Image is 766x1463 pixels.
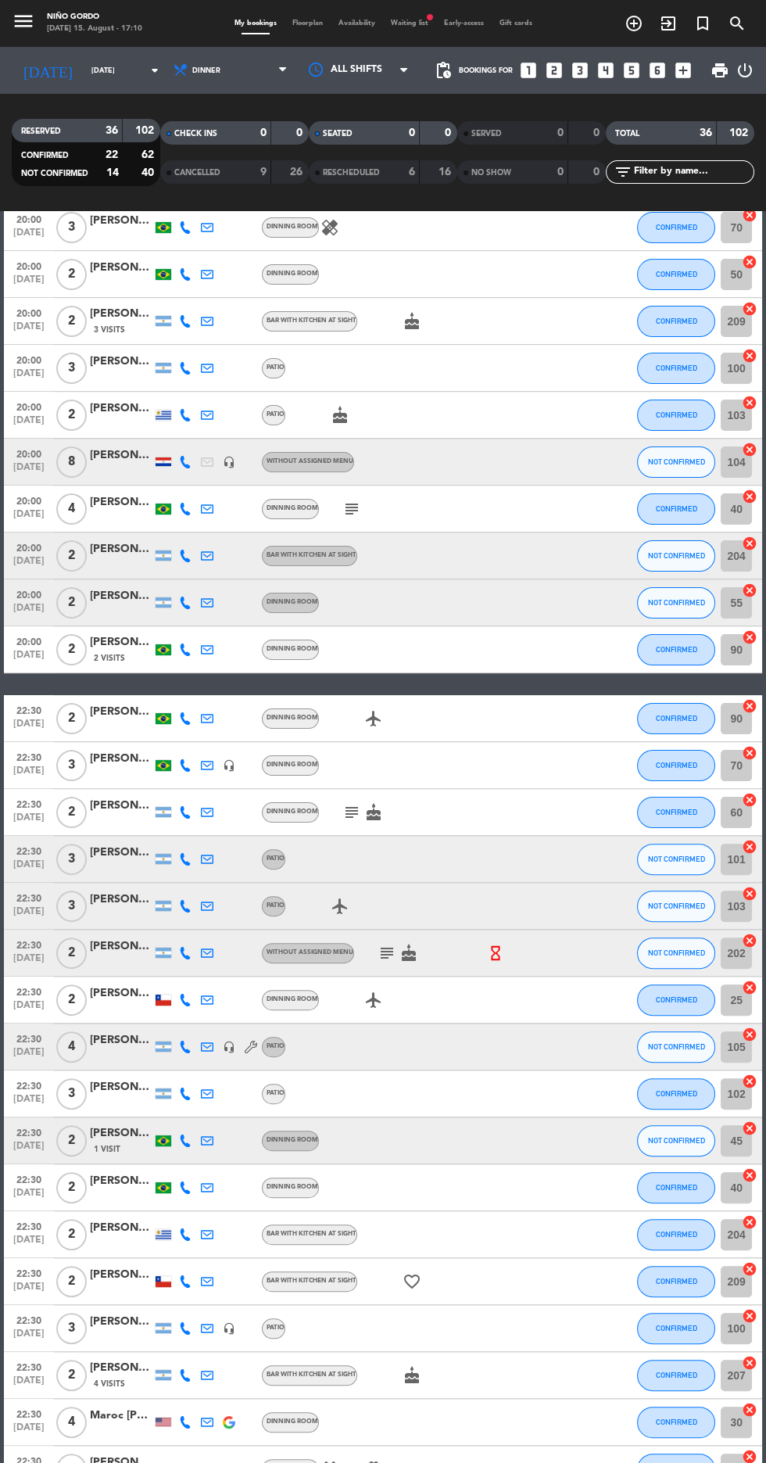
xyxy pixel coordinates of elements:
[323,130,353,138] span: SEATED
[656,714,697,723] span: CONFIRMED
[56,891,87,922] span: 3
[56,938,87,969] span: 2
[425,13,435,22] span: fiber_manual_record
[223,1322,235,1335] i: headset_mic
[9,1000,48,1018] span: [DATE]
[637,797,715,828] button: CONFIRMED
[9,1282,48,1300] span: [DATE]
[260,127,267,138] strong: 0
[700,127,712,138] strong: 36
[90,305,152,323] div: [PERSON_NAME]
[90,353,152,371] div: [PERSON_NAME]
[614,163,632,181] i: filter_list
[656,1371,697,1379] span: CONFIRMED
[90,587,152,605] div: [PERSON_NAME]
[267,1372,356,1378] span: BAR WITH KITCHEN AT SIGHT
[742,629,757,645] i: cancel
[637,587,715,619] button: NOT CONFIRMED
[267,902,285,909] span: PATIO
[742,489,757,504] i: cancel
[659,14,678,33] i: exit_to_app
[656,364,697,372] span: CONFIRMED
[331,20,383,27] span: Availability
[742,207,757,223] i: cancel
[570,60,590,81] i: looks_3
[9,748,48,766] span: 22:30
[409,167,415,177] strong: 6
[331,897,349,916] i: airplanemode_active
[9,462,48,480] span: [DATE]
[9,350,48,368] span: 20:00
[9,906,48,924] span: [DATE]
[656,995,697,1004] span: CONFIRMED
[12,9,35,37] button: menu
[9,603,48,621] span: [DATE]
[637,1031,715,1063] button: NOT CONFIRMED
[260,167,267,177] strong: 9
[56,353,87,384] span: 3
[267,715,318,721] span: DINNING ROOM
[656,270,697,278] span: CONFIRMED
[90,212,152,230] div: [PERSON_NAME]
[637,891,715,922] button: NOT CONFIRMED
[267,1231,356,1237] span: BAR WITH KITCHEN AT SIGHT
[9,415,48,433] span: [DATE]
[267,317,356,324] span: BAR WITH KITCHEN AT SIGHT
[487,945,504,962] i: hourglass_empty
[267,599,318,605] span: DINNING ROOM
[90,1359,152,1377] div: [PERSON_NAME]
[593,127,603,138] strong: 0
[711,61,729,80] span: print
[9,1264,48,1282] span: 22:30
[9,1375,48,1393] span: [DATE]
[742,698,757,714] i: cancel
[267,458,353,464] span: Without assigned menu
[9,397,48,415] span: 20:00
[9,256,48,274] span: 20:00
[56,1407,87,1438] span: 4
[90,1031,152,1049] div: [PERSON_NAME]
[56,446,87,478] span: 8
[56,1266,87,1297] span: 2
[223,456,235,468] i: headset_mic
[742,1402,757,1418] i: cancel
[9,491,48,509] span: 20:00
[596,60,616,81] i: looks_4
[637,1313,715,1344] button: CONFIRMED
[9,1235,48,1253] span: [DATE]
[648,1136,705,1145] span: NOT CONFIRMED
[56,703,87,734] span: 2
[47,23,142,35] div: [DATE] 15. August - 17:10
[742,933,757,948] i: cancel
[364,709,383,728] i: airplanemode_active
[267,1043,285,1049] span: PATIO
[9,444,48,462] span: 20:00
[403,1272,421,1291] i: favorite_border
[56,212,87,243] span: 3
[94,652,125,665] span: 2 Visits
[742,442,757,457] i: cancel
[742,839,757,855] i: cancel
[364,991,383,1009] i: airplanemode_active
[267,996,318,1002] span: DINNING ROOM
[656,808,697,816] span: CONFIRMED
[637,259,715,290] button: CONFIRMED
[621,60,642,81] i: looks_5
[90,1219,152,1237] div: [PERSON_NAME] articardi
[9,1094,48,1112] span: [DATE]
[9,1217,48,1235] span: 22:30
[459,66,513,75] span: Bookings for
[267,855,285,862] span: PATIO
[174,130,217,138] span: CHECK INS
[267,1278,356,1284] span: BAR WITH KITCHEN AT SIGHT
[9,1329,48,1346] span: [DATE]
[9,228,48,246] span: [DATE]
[94,324,125,336] span: 3 Visits
[267,224,318,230] span: DINNING ROOM
[742,1027,757,1042] i: cancel
[90,1266,152,1284] div: [PERSON_NAME]
[56,634,87,665] span: 2
[648,1042,705,1051] span: NOT CONFIRMED
[320,218,339,237] i: healing
[9,1141,48,1159] span: [DATE]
